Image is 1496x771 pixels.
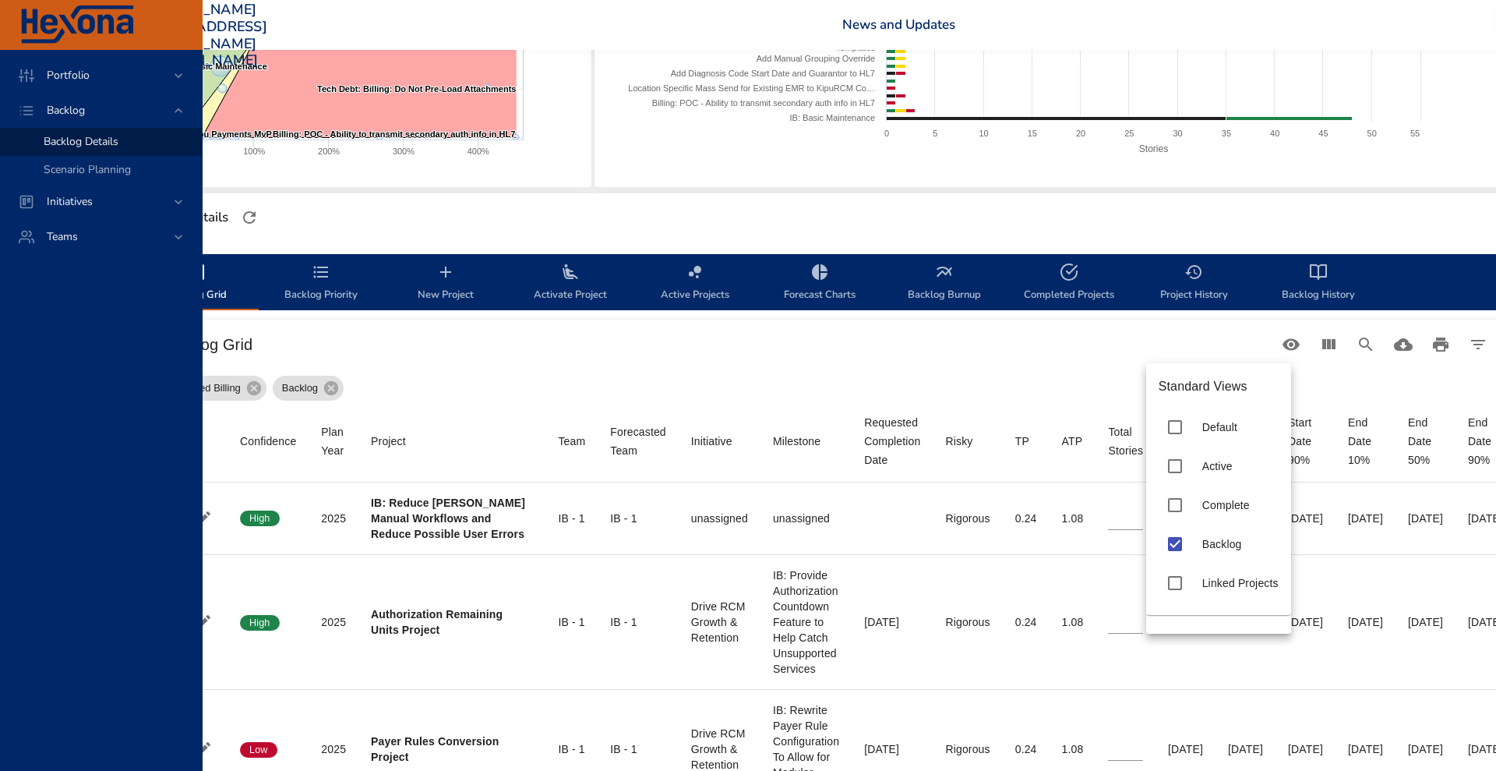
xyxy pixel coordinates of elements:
h6: Standard Views [1159,376,1279,398]
span: Linked Projects [1202,577,1279,589]
span: Backlog [1202,538,1242,550]
span: Default [1202,421,1237,433]
span: Complete [1202,499,1250,511]
span: Active [1202,460,1233,472]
